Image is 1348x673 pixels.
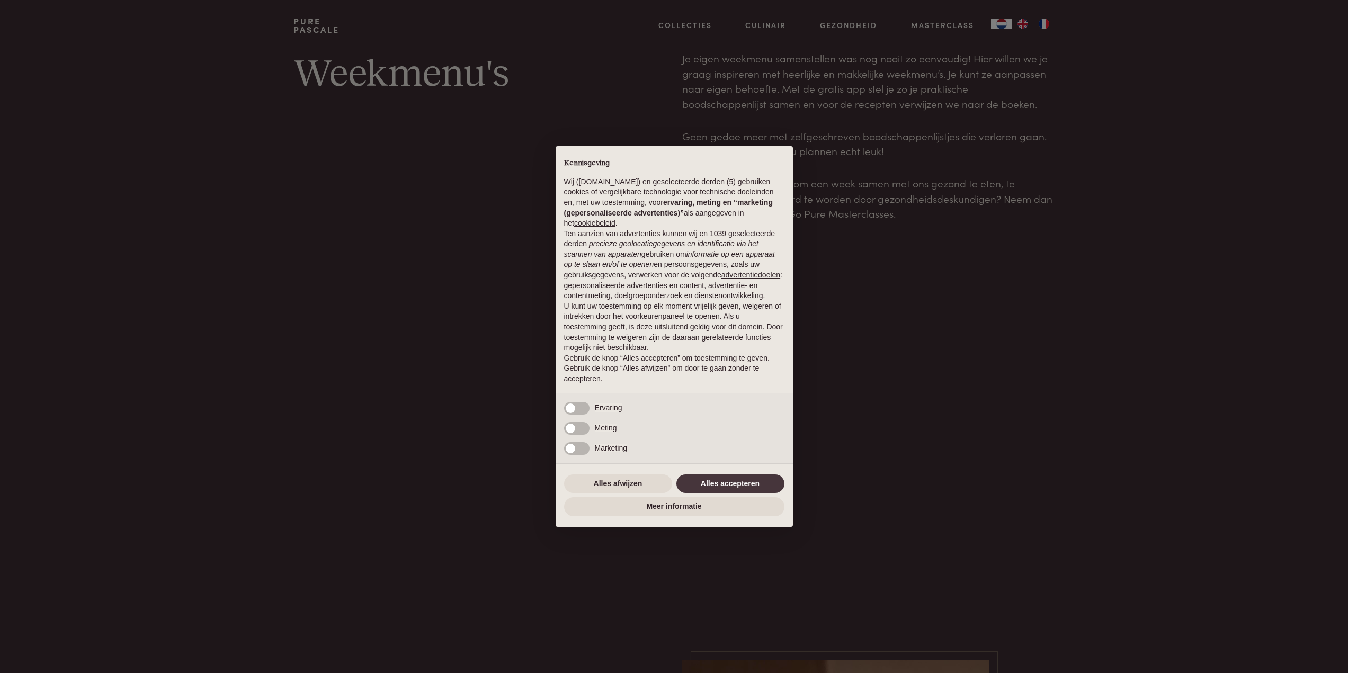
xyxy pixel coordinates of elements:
em: informatie op een apparaat op te slaan en/of te openen [564,250,775,269]
button: Alles accepteren [676,474,784,493]
button: advertentiedoelen [721,270,780,281]
p: Gebruik de knop “Alles accepteren” om toestemming te geven. Gebruik de knop “Alles afwijzen” om d... [564,353,784,384]
p: Ten aanzien van advertenties kunnen wij en 1039 geselecteerde gebruiken om en persoonsgegevens, z... [564,229,784,301]
strong: ervaring, meting en “marketing (gepersonaliseerde advertenties)” [564,198,773,217]
p: U kunt uw toestemming op elk moment vrijelijk geven, weigeren of intrekken door het voorkeurenpan... [564,301,784,353]
em: precieze geolocatiegegevens en identificatie via het scannen van apparaten [564,239,758,258]
a: cookiebeleid [574,219,615,227]
p: Wij ([DOMAIN_NAME]) en geselecteerde derden (5) gebruiken cookies of vergelijkbare technologie vo... [564,177,784,229]
span: Meting [595,424,617,432]
button: Meer informatie [564,497,784,516]
span: Ervaring [595,403,622,412]
button: Alles afwijzen [564,474,672,493]
h2: Kennisgeving [564,159,784,168]
span: Marketing [595,444,627,452]
button: derden [564,239,587,249]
